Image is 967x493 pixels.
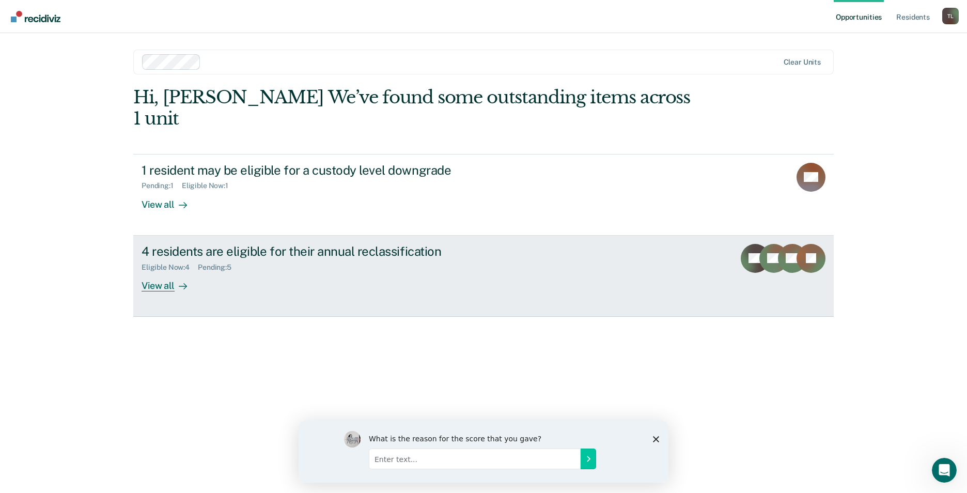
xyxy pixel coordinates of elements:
[133,236,834,317] a: 4 residents are eligible for their annual reclassificationEligible Now:4Pending:5View all
[784,58,821,67] div: Clear units
[11,11,60,22] img: Recidiviz
[142,163,504,178] div: 1 resident may be eligible for a custody level downgrade
[133,154,834,236] a: 1 resident may be eligible for a custody level downgradePending:1Eligible Now:1View all
[299,421,668,483] iframe: Survey by Kim from Recidiviz
[133,87,694,129] div: Hi, [PERSON_NAME] We’ve found some outstanding items across 1 unit
[198,263,240,272] div: Pending : 5
[942,8,959,24] button: Profile dropdown button
[182,181,237,190] div: Eligible Now : 1
[932,458,957,483] iframe: Intercom live chat
[142,271,199,291] div: View all
[942,8,959,24] div: T L
[142,244,504,259] div: 4 residents are eligible for their annual reclassification
[142,181,182,190] div: Pending : 1
[142,263,198,272] div: Eligible Now : 4
[142,190,199,210] div: View all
